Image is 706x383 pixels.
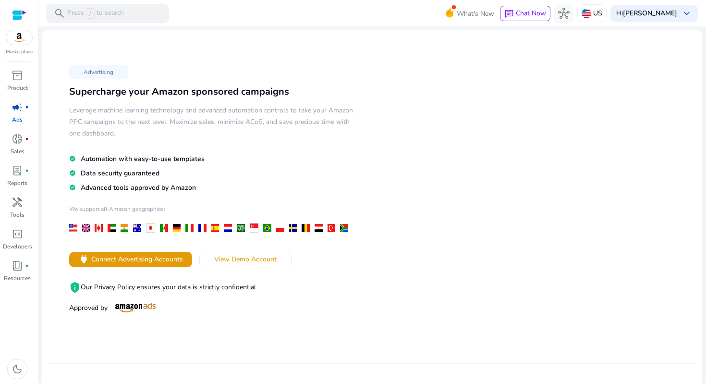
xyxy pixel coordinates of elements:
p: Resources [4,274,31,283]
span: donut_small [12,133,23,145]
mat-icon: check_circle [69,184,76,192]
span: hub [558,8,570,19]
span: handyman [12,197,23,208]
span: search [54,8,65,19]
span: Advanced tools approved by Amazon [81,183,196,192]
p: Product [7,84,28,92]
button: hub [554,4,573,23]
span: inventory_2 [12,70,23,81]
img: amazon.svg [6,30,32,45]
span: Data security guaranteed [81,169,159,178]
span: book_4 [12,260,23,272]
span: fiber_manual_record [25,105,29,109]
p: Developers [3,242,32,251]
img: us.svg [582,9,591,18]
span: What's New [457,5,494,22]
p: Ads [12,115,23,124]
button: chatChat Now [500,6,550,21]
p: Sales [11,147,24,156]
p: Press to search [67,8,124,19]
span: power [78,254,89,265]
span: fiber_manual_record [25,137,29,141]
p: Our Privacy Policy ensures your data is strictly confidential [69,282,353,293]
h4: We support all Amazon geographies: [69,205,353,220]
span: / [86,8,95,19]
span: fiber_manual_record [25,169,29,173]
h3: Supercharge your Amazon sponsored campaigns [69,86,353,98]
p: US [593,5,602,22]
button: powerConnect Advertising Accounts [69,252,192,267]
p: Marketplace [6,49,33,56]
p: Reports [7,179,27,187]
span: lab_profile [12,165,23,176]
button: View Demo Account [199,252,292,267]
mat-icon: check_circle [69,155,76,163]
span: campaign [12,101,23,113]
span: dark_mode [12,363,23,375]
p: Tools [10,210,24,219]
p: Approved by [69,303,353,313]
mat-icon: check_circle [69,169,76,177]
span: Connect Advertising Accounts [91,254,183,264]
span: Automation with easy-to-use templates [81,154,205,163]
p: Advertising [69,65,128,79]
span: chat [504,9,514,19]
mat-icon: privacy_tip [69,282,81,293]
h5: Leverage machine learning technology and advanced automation controls to take your Amazon PPC cam... [69,105,353,139]
span: View Demo Account [214,254,277,264]
p: Hi [616,10,677,17]
span: Chat Now [516,9,546,18]
span: fiber_manual_record [25,264,29,268]
span: code_blocks [12,228,23,240]
b: [PERSON_NAME] [623,9,677,18]
span: keyboard_arrow_down [681,8,693,19]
